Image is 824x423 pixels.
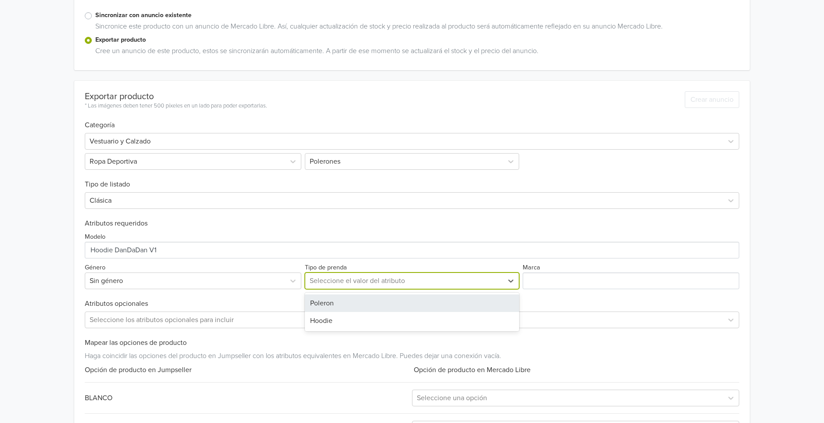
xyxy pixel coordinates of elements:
label: Sincronizar con anuncio existente [95,11,739,20]
div: Opción de producto en Mercado Libre [412,365,739,375]
label: Exportar producto [95,35,739,45]
h6: Atributos opcionales [85,300,739,308]
div: Exportar producto [85,91,267,102]
h6: Tipo de listado [85,170,739,189]
div: Haga coincidir las opciones del producto en Jumpseller con los atributos equivalentes en Mercado ... [85,347,739,361]
label: Tipo de prenda [305,263,347,272]
label: Marca [523,263,540,272]
label: Género [85,263,105,272]
div: Hoodie [305,312,520,330]
div: Poleron [305,294,520,312]
button: Crear anuncio [685,91,739,108]
label: Modelo [85,232,105,242]
h6: Categoría [85,111,739,129]
div: Opción de producto en Jumpseller [85,365,412,375]
div: * Las imágenes deben tener 500 píxeles en un lado para poder exportarlas. [85,102,267,111]
div: Cree un anuncio de este producto, estos se sincronizarán automáticamente. A partir de ese momento... [92,46,739,60]
h6: Mapear las opciones de producto [85,339,739,347]
div: BLANCO [85,393,412,403]
h6: Atributos requeridos [85,219,739,228]
div: Sincronice este producto con un anuncio de Mercado Libre. Así, cualquier actualización de stock y... [92,21,739,35]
